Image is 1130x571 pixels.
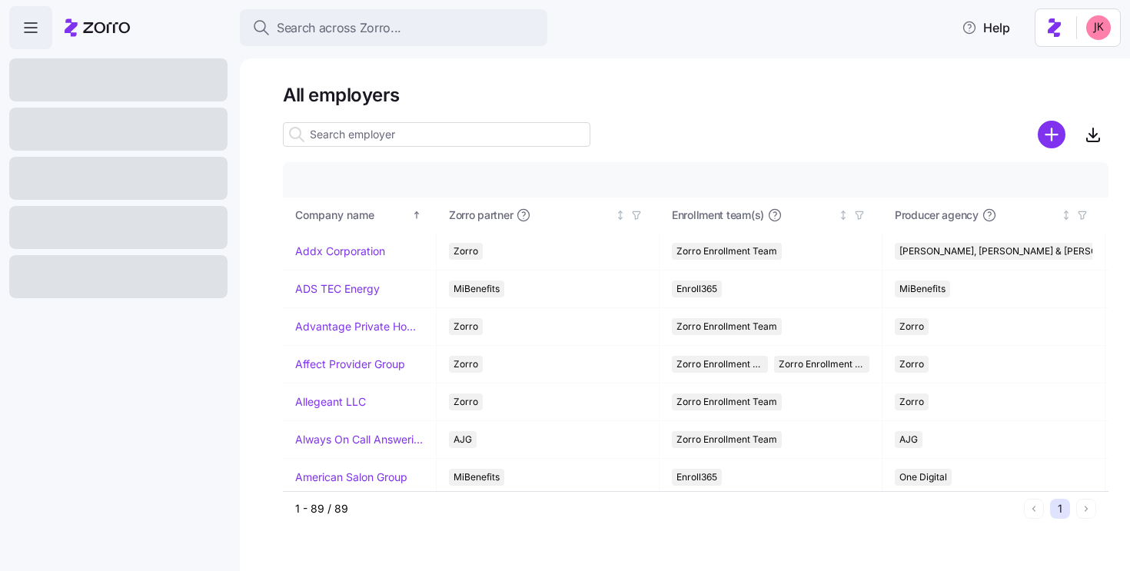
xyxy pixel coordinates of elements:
[295,501,1018,516] div: 1 - 89 / 89
[615,210,626,221] div: Not sorted
[454,356,478,373] span: Zorro
[672,207,764,223] span: Enrollment team(s)
[676,243,777,260] span: Zorro Enrollment Team
[295,357,405,372] a: Affect Provider Group
[676,393,777,410] span: Zorro Enrollment Team
[283,198,437,233] th: Company nameSorted ascending
[437,198,660,233] th: Zorro partnerNot sorted
[895,207,979,223] span: Producer agency
[779,356,866,373] span: Zorro Enrollment Experts
[899,318,924,335] span: Zorro
[899,393,924,410] span: Zorro
[240,9,547,46] button: Search across Zorro...
[838,210,849,221] div: Not sorted
[449,207,513,223] span: Zorro partner
[899,356,924,373] span: Zorro
[899,469,947,486] span: One Digital
[283,122,590,147] input: Search employer
[295,432,424,447] a: Always On Call Answering Service
[676,356,763,373] span: Zorro Enrollment Team
[411,210,422,221] div: Sorted ascending
[1086,15,1111,40] img: 19f1c8dceb8a17c03adbc41d53a5807f
[295,244,385,259] a: Addx Corporation
[454,281,500,297] span: MiBenefits
[676,469,717,486] span: Enroll365
[899,281,946,297] span: MiBenefits
[295,319,424,334] a: Advantage Private Home Care
[295,470,407,485] a: American Salon Group
[295,281,380,297] a: ADS TEC Energy
[454,393,478,410] span: Zorro
[283,83,1108,107] h1: All employers
[676,431,777,448] span: Zorro Enrollment Team
[1061,210,1072,221] div: Not sorted
[1038,121,1065,148] svg: add icon
[295,394,366,410] a: Allegeant LLC
[454,469,500,486] span: MiBenefits
[277,18,401,38] span: Search across Zorro...
[949,12,1022,43] button: Help
[962,18,1010,37] span: Help
[454,431,472,448] span: AJG
[295,207,409,224] div: Company name
[899,431,918,448] span: AJG
[660,198,882,233] th: Enrollment team(s)Not sorted
[882,198,1105,233] th: Producer agencyNot sorted
[1076,499,1096,519] button: Next page
[454,243,478,260] span: Zorro
[676,281,717,297] span: Enroll365
[454,318,478,335] span: Zorro
[1050,499,1070,519] button: 1
[1024,499,1044,519] button: Previous page
[676,318,777,335] span: Zorro Enrollment Team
